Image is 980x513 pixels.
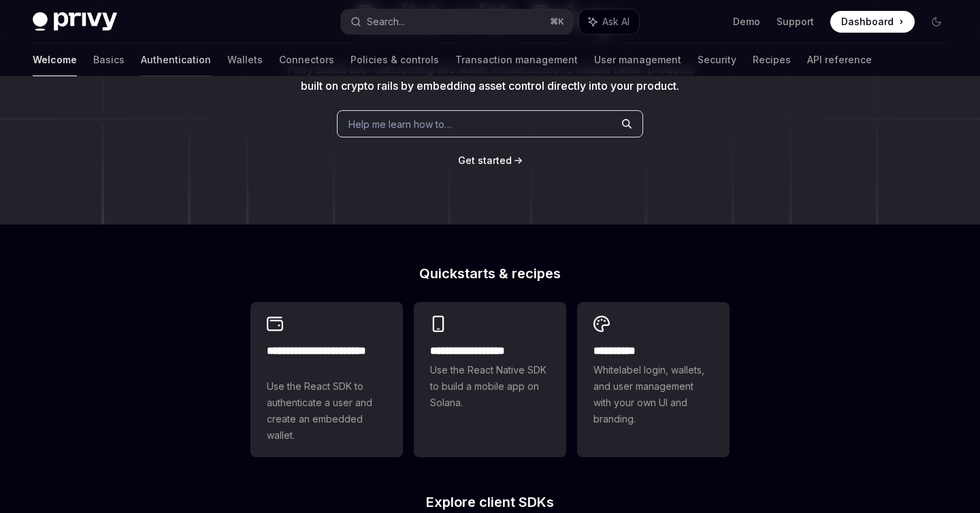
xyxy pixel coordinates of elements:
div: Search... [367,14,405,30]
h2: Explore client SDKs [250,495,730,509]
a: Welcome [33,44,77,76]
span: Help me learn how to… [348,117,452,131]
a: Basics [93,44,125,76]
span: Get started [458,154,512,166]
a: **** **** **** ***Use the React Native SDK to build a mobile app on Solana. [414,302,566,457]
a: Demo [733,15,760,29]
a: Support [777,15,814,29]
button: Ask AI [579,10,639,34]
button: Search...⌘K [341,10,572,34]
h2: Quickstarts & recipes [250,267,730,280]
a: Transaction management [455,44,578,76]
a: Authentication [141,44,211,76]
a: **** *****Whitelabel login, wallets, and user management with your own UI and branding. [577,302,730,457]
span: Whitelabel login, wallets, and user management with your own UI and branding. [593,362,713,427]
span: Dashboard [841,15,894,29]
a: Security [698,44,736,76]
a: Get started [458,154,512,167]
a: Connectors [279,44,334,76]
a: Recipes [753,44,791,76]
button: Toggle dark mode [926,11,947,33]
img: dark logo [33,12,117,31]
a: API reference [807,44,872,76]
span: Use the React SDK to authenticate a user and create an embedded wallet. [267,378,387,444]
span: Ask AI [602,15,630,29]
a: Dashboard [830,11,915,33]
span: Use the React Native SDK to build a mobile app on Solana. [430,362,550,411]
span: ⌘ K [550,16,564,27]
a: User management [594,44,681,76]
a: Policies & controls [350,44,439,76]
a: Wallets [227,44,263,76]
